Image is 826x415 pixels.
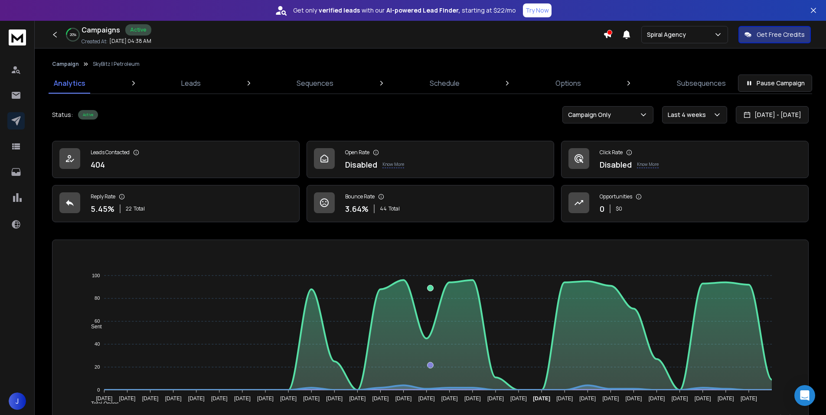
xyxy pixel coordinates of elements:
[637,161,659,168] p: Know More
[718,396,734,402] tspan: [DATE]
[794,385,815,406] div: Open Intercom Messenger
[602,396,619,402] tspan: [DATE]
[418,396,435,402] tspan: [DATE]
[695,396,711,402] tspan: [DATE]
[92,273,100,278] tspan: 100
[550,73,586,94] a: Options
[126,205,132,212] span: 22
[649,396,665,402] tspan: [DATE]
[307,185,554,222] a: Bounce Rate3.64%44Total
[9,392,26,410] button: J
[91,193,115,200] p: Reply Rate
[95,364,100,370] tspan: 20
[561,185,809,222] a: Opportunities0$0
[677,78,726,88] p: Subsequences
[345,203,369,215] p: 3.64 %
[176,73,206,94] a: Leads
[672,396,688,402] tspan: [DATE]
[523,3,552,17] button: Try Now
[441,396,458,402] tspan: [DATE]
[109,38,151,45] p: [DATE] 04:38 AM
[291,73,339,94] a: Sequences
[561,141,809,178] a: Click RateDisabledKnow More
[119,396,136,402] tspan: [DATE]
[345,193,375,200] p: Bounce Rate
[600,193,632,200] p: Opportunities
[319,6,360,15] strong: verified leads
[430,78,460,88] p: Schedule
[738,75,812,92] button: Pause Campaign
[125,24,151,36] div: Active
[303,396,320,402] tspan: [DATE]
[372,396,389,402] tspan: [DATE]
[91,159,105,171] p: 404
[52,61,79,68] button: Campaign
[181,78,201,88] p: Leads
[647,30,689,39] p: Spiral Agency
[736,106,809,123] button: [DATE] - [DATE]
[757,30,805,39] p: Get Free Credits
[600,203,604,215] p: 0
[600,159,632,171] p: Disabled
[85,401,119,407] span: Total Opens
[54,78,85,88] p: Analytics
[345,149,369,156] p: Open Rate
[386,6,460,15] strong: AI-powered Lead Finder,
[556,396,573,402] tspan: [DATE]
[741,396,757,402] tspan: [DATE]
[91,203,114,215] p: 5.45 %
[52,110,73,119] p: Status:
[91,149,130,156] p: Leads Contacted
[82,25,120,35] h1: Campaigns
[85,324,102,330] span: Sent
[188,396,205,402] tspan: [DATE]
[95,296,100,301] tspan: 80
[626,396,642,402] tspan: [DATE]
[78,110,98,120] div: Active
[672,73,731,94] a: Subsequences
[93,61,140,68] p: SkyBitz | Petroleum
[349,396,366,402] tspan: [DATE]
[234,396,251,402] tspan: [DATE]
[600,149,623,156] p: Click Rate
[668,110,709,119] p: Last 4 weeks
[568,110,614,119] p: Campaign Only
[738,26,811,43] button: Get Free Credits
[345,159,377,171] p: Disabled
[9,29,26,45] img: logo
[326,396,343,402] tspan: [DATE]
[297,78,333,88] p: Sequences
[533,396,550,402] tspan: [DATE]
[395,396,412,402] tspan: [DATE]
[487,396,504,402] tspan: [DATE]
[142,396,159,402] tspan: [DATE]
[70,32,76,37] p: 20 %
[380,205,387,212] span: 44
[95,341,100,347] tspan: 40
[96,396,112,402] tspan: [DATE]
[134,205,145,212] span: Total
[52,185,300,222] a: Reply Rate5.45%22Total
[52,141,300,178] a: Leads Contacted404
[211,396,228,402] tspan: [DATE]
[165,396,182,402] tspan: [DATE]
[280,396,297,402] tspan: [DATE]
[526,6,549,15] p: Try Now
[257,396,274,402] tspan: [DATE]
[293,6,516,15] p: Get only with our starting at $22/mo
[307,141,554,178] a: Open RateDisabledKnow More
[510,396,527,402] tspan: [DATE]
[82,38,108,45] p: Created At:
[579,396,596,402] tspan: [DATE]
[616,205,622,212] p: $ 0
[49,73,91,94] a: Analytics
[389,205,400,212] span: Total
[424,73,465,94] a: Schedule
[95,318,100,324] tspan: 60
[464,396,481,402] tspan: [DATE]
[97,387,100,392] tspan: 0
[555,78,581,88] p: Options
[382,161,404,168] p: Know More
